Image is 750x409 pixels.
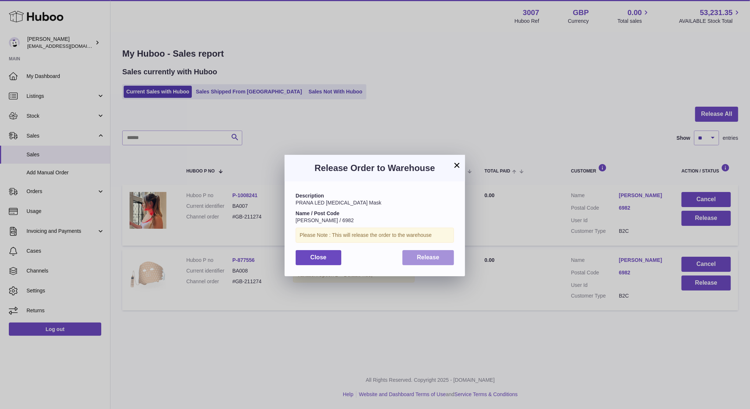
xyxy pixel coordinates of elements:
span: Release [417,254,440,260]
h3: Release Order to Warehouse [296,162,454,174]
button: Release [402,250,454,265]
span: [PERSON_NAME] / 6982 [296,217,354,223]
strong: Name / Post Code [296,210,339,216]
div: Please Note : This will release the order to the warehouse [296,228,454,243]
span: PRANA LED [MEDICAL_DATA] Mask [296,200,381,206]
button: × [453,161,461,170]
strong: Description [296,193,324,199]
span: Close [310,254,327,260]
button: Close [296,250,341,265]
